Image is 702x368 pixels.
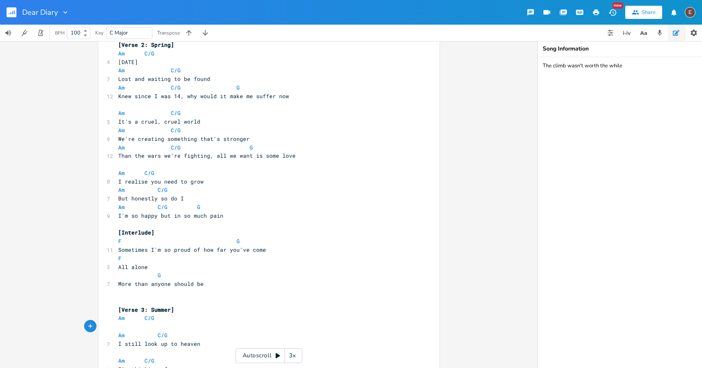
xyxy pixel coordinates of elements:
[145,169,154,177] span: C/G
[685,3,695,22] button: E
[118,203,125,211] span: Am
[118,118,200,125] span: It's a cruel, cruel world
[118,357,125,364] span: Am
[118,135,250,143] span: We're creating something that's stronger
[285,348,300,363] div: 3x
[118,109,125,117] span: Am
[543,46,697,52] div: Song Information
[95,30,103,35] div: Key
[685,7,695,18] div: edward
[236,348,302,363] div: Autoscroll
[118,263,148,271] span: All alone
[118,331,125,339] span: Am
[118,126,125,134] span: Am
[118,75,210,83] span: Lost and waiting to be found
[118,58,138,66] span: [DATE]
[604,5,621,20] button: New
[118,67,125,74] span: Am
[145,50,154,57] span: C/G
[145,314,154,322] span: C/G
[145,357,154,364] span: C/G
[197,203,200,211] span: G
[118,314,125,322] span: Am
[118,84,125,91] span: Am
[158,271,161,279] span: G
[118,306,174,313] span: [Verse 3: Summer]
[118,41,174,48] span: [Verse 2: Spring]
[118,169,125,177] span: Am
[158,331,167,339] span: C/G
[110,29,128,37] span: C Major
[613,2,623,9] div: New
[171,67,181,74] span: C/G
[22,9,58,16] span: Dear Diary
[118,229,154,236] span: [Interlude]
[158,186,167,193] span: C/G
[250,144,253,151] span: G
[118,212,223,219] span: I'm so happy but in so much pain
[118,237,122,245] span: F
[171,144,181,151] span: C/G
[118,178,204,185] span: I realise you need to grow
[118,340,200,347] span: I still look up to heaven
[118,152,296,159] span: Than the wars we're fighting, all we want is some love
[118,280,204,287] span: More than anyone should be
[538,57,702,368] textarea: The climb wasn't worth the while
[118,186,125,193] span: Am
[118,246,266,253] span: Sometimes I'm so proud of how far you've come
[171,126,181,134] span: C/G
[118,50,125,57] span: Am
[118,144,125,151] span: Am
[171,84,181,91] span: C/G
[157,30,180,35] div: Transpose
[625,6,662,19] button: Share
[118,92,289,100] span: Knew since I was 14, why would it make me suffer now
[236,84,240,91] span: G
[55,31,64,35] div: BPM
[171,109,181,117] span: C/G
[118,195,184,202] span: But honestly so do I
[158,203,167,211] span: C/G
[236,237,240,245] span: G
[118,255,122,262] span: F
[642,9,656,16] div: Share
